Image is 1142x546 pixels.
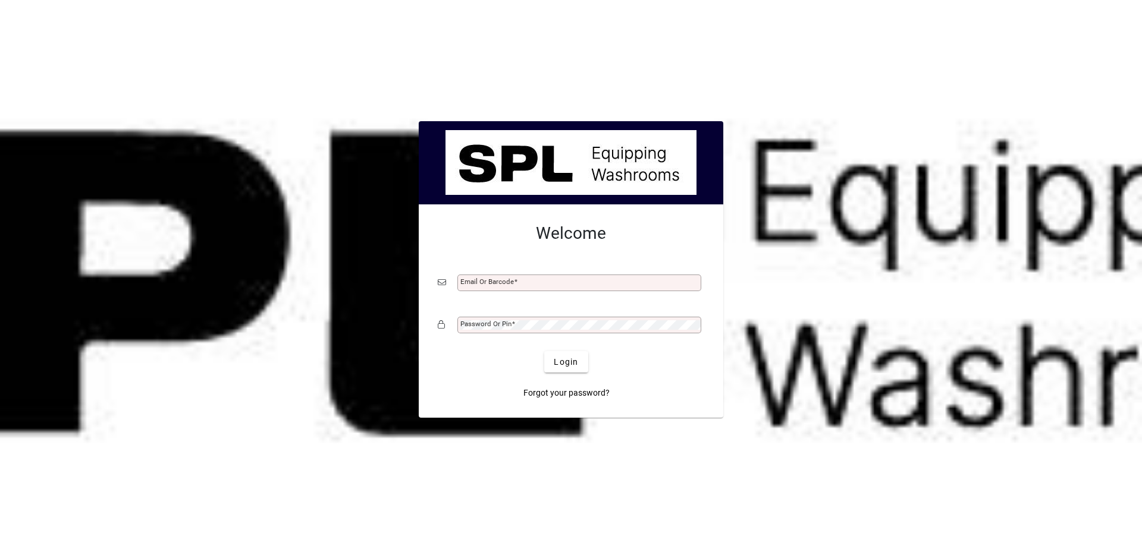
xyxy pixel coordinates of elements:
[460,320,512,328] mat-label: Password or Pin
[438,223,704,244] h2: Welcome
[460,277,514,286] mat-label: Email or Barcode
[519,382,614,403] a: Forgot your password?
[523,387,610,399] span: Forgot your password?
[554,356,578,368] span: Login
[544,351,588,373] button: Login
